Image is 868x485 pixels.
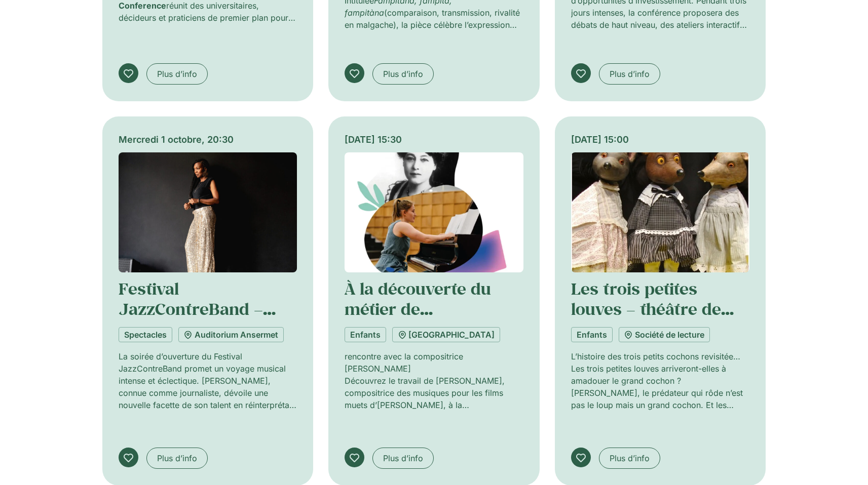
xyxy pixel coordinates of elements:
div: Mercredi 1 octobre, 20:30 [119,133,297,146]
a: Auditorium Ansermet [178,327,284,342]
div: [DATE] 15:30 [345,133,523,146]
div: [DATE] 15:00 [571,133,750,146]
a: Société de lecture [619,327,710,342]
p: L’histoire des trois petits cochons revisitée… [571,350,750,362]
span: Plus d’info [610,452,650,464]
p: rencontre avec la compositrice [PERSON_NAME] [345,350,523,375]
a: Les trois petites louves – théâtre de marionnettes [571,278,734,340]
a: Plus d’info [599,63,660,85]
a: Plus d’info [146,448,208,469]
a: Plus d’info [146,63,208,85]
a: Plus d’info [599,448,660,469]
a: À la découverte du métier de compositeur et compositrice [345,278,491,360]
p: La soirée d’ouverture du Festival JazzContreBand promet un voyage musical intense et éclectique. ... [119,350,297,411]
span: Plus d’info [383,68,423,80]
a: Plus d’info [372,63,434,85]
span: Plus d’info [157,68,197,80]
a: Spectacles [119,327,172,342]
a: Enfants [345,327,386,342]
a: Plus d’info [372,448,434,469]
a: [GEOGRAPHIC_DATA] [392,327,500,342]
p: Découvrez le travail de [PERSON_NAME], compositrice des musiques pour les films muets d’[PERSON_N... [345,375,523,411]
span: Plus d’info [157,452,197,464]
span: Plus d’info [383,452,423,464]
p: Les trois petites louves arriveront-elles à amadouer le grand cochon ? [571,362,750,387]
a: Enfants [571,327,613,342]
span: Plus d’info [610,68,650,80]
p: [PERSON_NAME], le prédateur qui rôde n’est pas le loup mais un grand cochon. Et les proies potent... [571,387,750,411]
